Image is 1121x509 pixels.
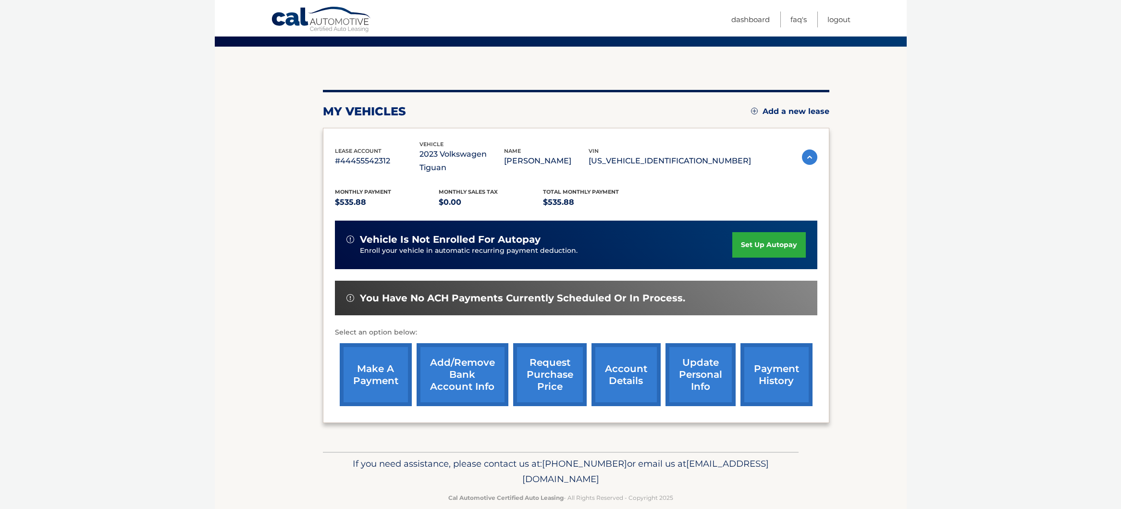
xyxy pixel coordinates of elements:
p: Enroll your vehicle in automatic recurring payment deduction. [360,246,733,256]
p: - All Rights Reserved - Copyright 2025 [329,493,792,503]
p: $535.88 [543,196,647,209]
a: Logout [827,12,850,27]
span: [PHONE_NUMBER] [542,458,627,469]
a: Cal Automotive [271,6,372,34]
a: FAQ's [790,12,807,27]
h2: my vehicles [323,104,406,119]
a: set up autopay [732,232,805,258]
img: alert-white.svg [346,236,354,243]
img: accordion-active.svg [802,149,817,165]
a: Dashboard [731,12,770,27]
span: vehicle [419,141,443,148]
a: Add/Remove bank account info [417,343,508,406]
img: add.svg [751,108,758,114]
p: $0.00 [439,196,543,209]
p: [US_VEHICLE_IDENTIFICATION_NUMBER] [589,154,751,168]
p: $535.88 [335,196,439,209]
a: payment history [740,343,813,406]
p: 2023 Volkswagen Tiguan [419,148,504,174]
p: [PERSON_NAME] [504,154,589,168]
p: #44455542312 [335,154,419,168]
strong: Cal Automotive Certified Auto Leasing [448,494,564,501]
p: Select an option below: [335,327,817,338]
span: lease account [335,148,382,154]
span: [EMAIL_ADDRESS][DOMAIN_NAME] [522,458,769,484]
span: vehicle is not enrolled for autopay [360,234,541,246]
span: vin [589,148,599,154]
span: Monthly Payment [335,188,391,195]
img: alert-white.svg [346,294,354,302]
span: You have no ACH payments currently scheduled or in process. [360,292,685,304]
a: Add a new lease [751,107,829,116]
a: make a payment [340,343,412,406]
a: account details [591,343,661,406]
a: request purchase price [513,343,587,406]
span: Total Monthly Payment [543,188,619,195]
span: name [504,148,521,154]
a: update personal info [665,343,736,406]
p: If you need assistance, please contact us at: or email us at [329,456,792,487]
span: Monthly sales Tax [439,188,498,195]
